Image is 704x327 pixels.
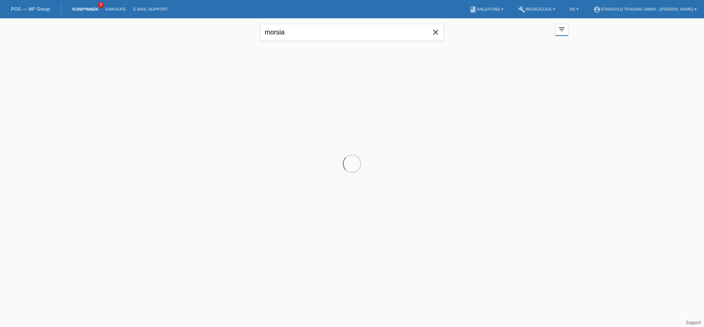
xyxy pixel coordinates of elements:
a: buildWerkzeuge ▾ [514,7,559,11]
i: filter_list [558,25,566,33]
a: DE ▾ [566,7,582,11]
a: bookAnleitung ▾ [466,7,507,11]
a: Kund*innen [69,7,102,11]
i: book [469,6,477,13]
input: Suche... [260,24,444,41]
i: account_circle [593,6,601,13]
i: close [431,28,440,37]
a: account_circleStargold Trading GmbH - [PERSON_NAME] ▾ [590,7,700,11]
a: POS — MF Group [11,6,50,12]
a: Support [686,320,701,325]
a: E-Mail Support [130,7,172,11]
a: Einkäufe [102,7,129,11]
span: 9 [98,2,104,8]
i: build [518,6,525,13]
